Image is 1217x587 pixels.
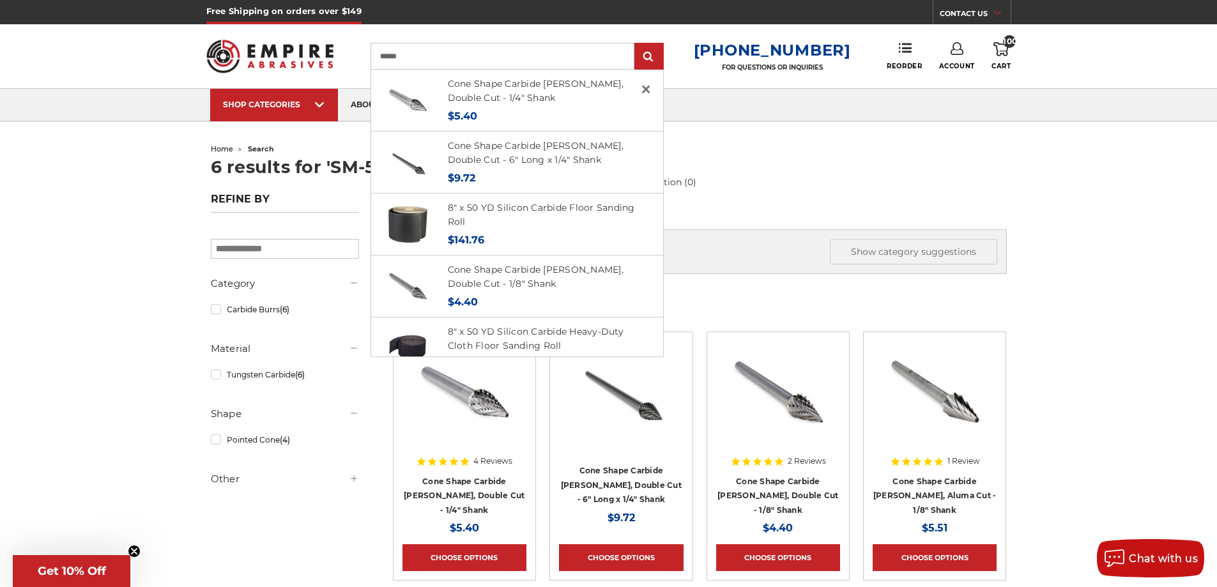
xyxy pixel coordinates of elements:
[636,44,662,70] input: Submit
[413,341,516,443] img: SM-4 pointed cone shape carbide burr 1/4" shank
[280,305,289,314] span: (6)
[763,522,793,534] span: $4.40
[448,202,635,228] a: 8" x 50 YD Silicon Carbide Floor Sanding Roll
[211,298,359,321] a: Carbide Burrs
[386,202,429,246] img: Silicon Carbide 8" x 50 YD Floor Sanding Roll
[830,239,997,264] button: Show category suggestions
[404,476,524,515] a: Cone Shape Carbide [PERSON_NAME], Double Cut - 1/4" Shank
[716,341,840,465] a: CBSM-51D pointed cone shape carbide burr 1/8" shank
[608,512,635,524] span: $9.72
[727,341,829,443] img: CBSM-51D pointed cone shape carbide burr 1/8" shank
[939,62,975,70] span: Account
[694,63,851,72] p: FOR QUESTIONS OR INQUIRIES
[561,466,682,504] a: Cone Shape Carbide [PERSON_NAME], Double Cut - 6" Long x 1/4" Shank
[448,264,624,290] a: Cone Shape Carbide [PERSON_NAME], Double Cut - 1/8" Shank
[887,42,922,70] a: Reorder
[402,544,526,571] a: Choose Options
[640,77,652,102] span: ×
[922,522,947,534] span: $5.51
[338,89,404,121] a: about us
[128,545,141,558] button: Close teaser
[450,522,479,534] span: $5.40
[991,62,1011,70] span: Cart
[1003,35,1016,48] span: 100
[211,363,359,386] a: Tungsten Carbide
[402,341,526,465] a: SM-4 pointed cone shape carbide burr 1/4" shank
[211,406,359,422] h5: Shape
[448,326,624,352] a: 8" x 50 YD Silicon Carbide Heavy-Duty Cloth Floor Sanding Roll
[211,471,359,487] h5: Other
[211,276,359,291] h5: Category
[887,62,922,70] span: Reorder
[448,78,624,104] a: Cone Shape Carbide [PERSON_NAME], Double Cut - 1/4" Shank
[636,79,656,100] a: Close
[13,555,130,587] div: Get 10% OffClose teaser
[559,341,683,465] a: CBSM-5DL Long reach double cut carbide rotary burr, cone shape 1/4 inch shank
[211,158,1007,176] h1: 6 results for 'SM-50P'
[873,544,997,571] a: Choose Options
[211,193,359,213] h5: Refine by
[223,100,325,109] div: SHOP CATEGORIES
[448,110,477,122] span: $5.40
[694,41,851,59] a: [PHONE_NUMBER]
[448,234,484,246] span: $141.76
[940,6,1011,24] a: CONTACT US
[1097,539,1204,577] button: Chat with us
[211,144,233,153] a: home
[873,341,997,465] a: cone burr for aluminum
[38,564,106,578] span: Get 10% Off
[884,341,986,443] img: cone burr for aluminum
[570,341,672,443] img: CBSM-5DL Long reach double cut carbide rotary burr, cone shape 1/4 inch shank
[448,172,475,184] span: $9.72
[1129,553,1198,565] span: Chat with us
[717,476,838,515] a: Cone Shape Carbide [PERSON_NAME], Double Cut - 1/8" Shank
[386,326,429,370] img: Silicon Carbide 8" x 50 YD Heavy-Duty Cloth Floor Sanding Roll
[448,140,624,166] a: Cone Shape Carbide [PERSON_NAME], Double Cut - 6" Long x 1/4" Shank
[402,239,997,264] h5: Categories
[280,435,290,445] span: (4)
[211,429,359,451] a: Pointed Cone
[211,341,359,356] h5: Material
[386,79,429,122] img: SM-4 pointed cone shape carbide burr 1/4" shank
[448,296,478,308] span: $4.40
[248,144,274,153] span: search
[386,141,429,184] img: CBSM-5DL Long reach double cut carbide rotary burr, cone shape 1/4 inch shank
[386,264,429,308] img: CBSM-51D pointed cone shape carbide burr 1/8" shank
[559,544,683,571] a: Choose Options
[206,31,334,81] img: Empire Abrasives
[716,544,840,571] a: Choose Options
[991,42,1011,70] a: 100 Cart
[873,476,997,515] a: Cone Shape Carbide [PERSON_NAME], Aluma Cut - 1/8" Shank
[295,370,305,379] span: (6)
